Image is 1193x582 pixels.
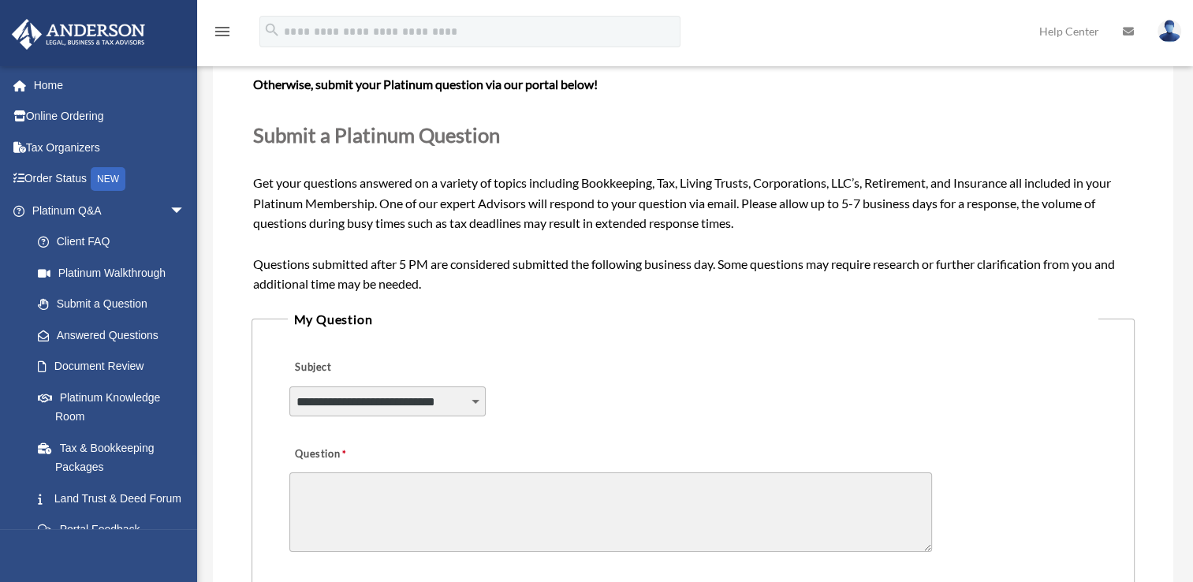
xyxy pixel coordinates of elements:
a: Submit a Question [22,289,201,320]
a: Land Trust & Deed Forum [22,483,209,514]
img: Anderson Advisors Platinum Portal [7,19,150,50]
i: search [263,21,281,39]
a: Portal Feedback [22,514,209,546]
i: menu [213,22,232,41]
a: Platinum Q&Aarrow_drop_down [11,195,209,226]
a: Platinum Knowledge Room [22,382,209,432]
a: Answered Questions [22,319,209,351]
a: Online Ordering [11,101,209,132]
a: menu [213,28,232,41]
a: Order StatusNEW [11,163,209,196]
span: arrow_drop_down [170,195,201,227]
div: NEW [91,167,125,191]
b: Otherwise, submit your Platinum question via our portal below! [253,76,598,91]
a: Platinum Walkthrough [22,257,209,289]
img: User Pic [1158,20,1181,43]
a: Client FAQ [22,226,209,258]
span: Submit a Platinum Question [253,123,500,147]
a: Document Review [22,351,209,382]
a: Home [11,69,209,101]
a: Tax & Bookkeeping Packages [22,432,209,483]
span: Get your questions answered on a variety of topics including Bookkeeping, Tax, Living Trusts, Cor... [253,13,1134,292]
a: Tax Organizers [11,132,209,163]
label: Question [289,443,412,465]
legend: My Question [288,308,1099,330]
label: Subject [289,357,439,379]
